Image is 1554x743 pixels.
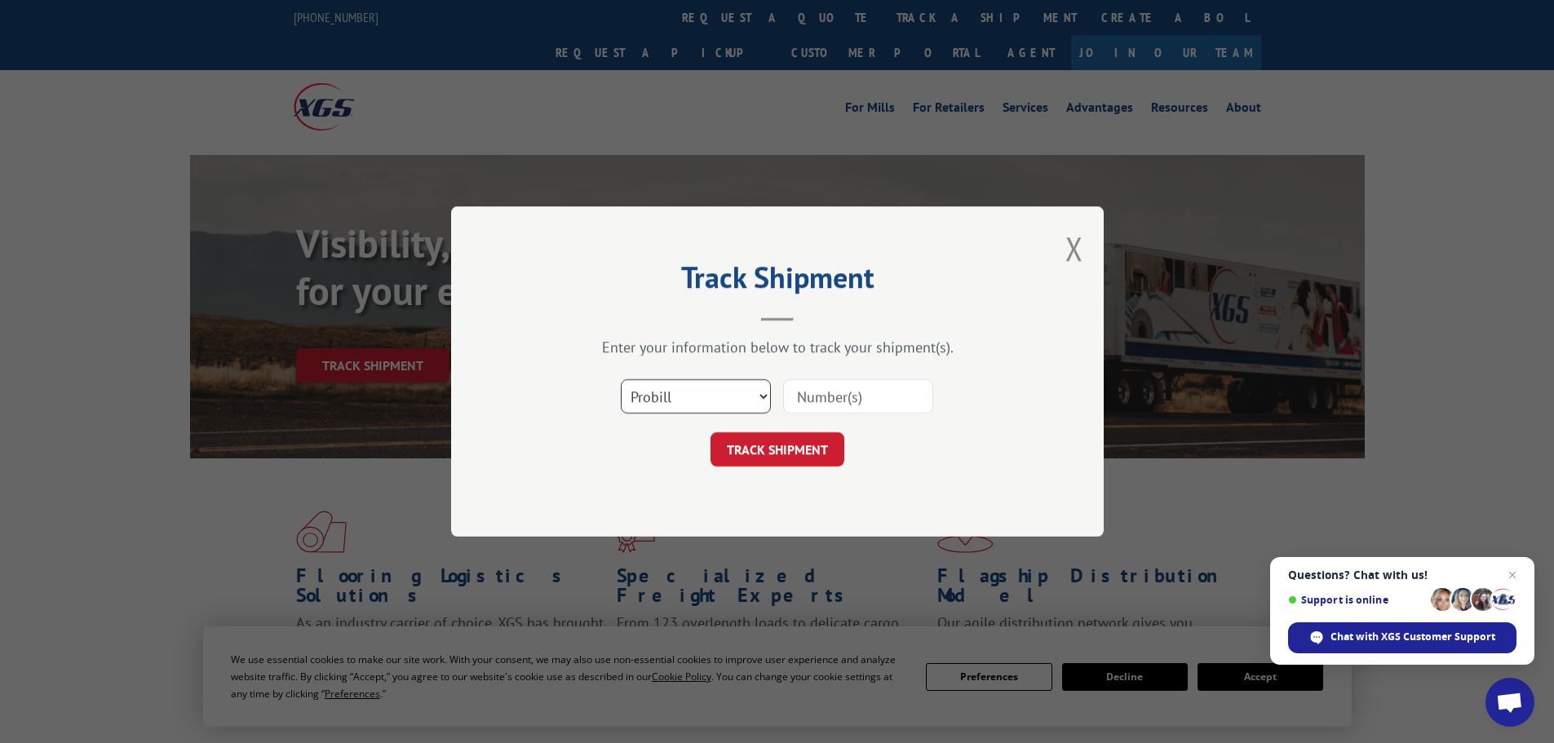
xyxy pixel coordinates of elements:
[1288,594,1425,606] span: Support is online
[1330,630,1495,644] span: Chat with XGS Customer Support
[533,338,1022,356] div: Enter your information below to track your shipment(s).
[1485,678,1534,727] div: Open chat
[1288,622,1516,653] div: Chat with XGS Customer Support
[1288,568,1516,582] span: Questions? Chat with us!
[1065,227,1083,270] button: Close modal
[1503,565,1522,585] span: Close chat
[783,379,933,414] input: Number(s)
[533,266,1022,297] h2: Track Shipment
[711,432,844,467] button: TRACK SHIPMENT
